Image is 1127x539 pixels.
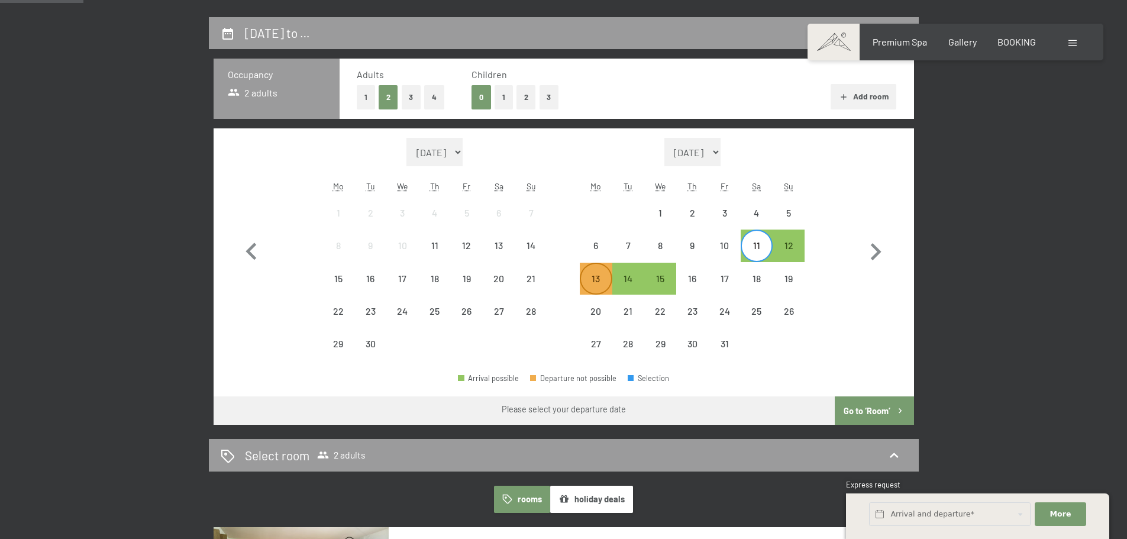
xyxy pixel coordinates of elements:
[742,306,771,336] div: 25
[644,197,676,229] div: Departure not possible
[322,197,354,229] div: Mon Sep 01 2025
[581,241,611,270] div: 6
[451,230,483,262] div: Fri Sep 12 2025
[515,263,547,295] div: Sun Sep 21 2025
[354,230,386,262] div: Departure not possible
[516,208,545,238] div: 7
[356,306,385,336] div: 23
[397,181,408,191] abbr: Wednesday
[356,241,385,270] div: 9
[234,138,269,360] button: Previous month
[676,295,708,327] div: Thu Oct 23 2025
[741,295,773,327] div: Sat Oct 25 2025
[419,230,451,262] div: Departure not possible
[644,263,676,295] div: Departure possible
[580,328,612,360] div: Mon Oct 27 2025
[708,263,740,295] div: Departure not possible
[709,274,739,304] div: 17
[687,181,697,191] abbr: Thursday
[550,486,633,513] button: holiday deals
[354,295,386,327] div: Tue Sep 23 2025
[483,263,515,295] div: Sat Sep 20 2025
[741,197,773,229] div: Sat Oct 04 2025
[677,208,707,238] div: 2
[644,295,676,327] div: Departure not possible
[451,230,483,262] div: Departure not possible
[612,230,644,262] div: Tue Oct 07 2025
[420,208,450,238] div: 4
[580,230,612,262] div: Departure not possible
[515,197,547,229] div: Departure not possible
[356,274,385,304] div: 16
[644,230,676,262] div: Wed Oct 08 2025
[774,274,803,304] div: 19
[644,295,676,327] div: Wed Oct 22 2025
[676,295,708,327] div: Departure not possible
[581,274,611,304] div: 13
[451,197,483,229] div: Departure not possible
[317,449,366,461] span: 2 adults
[463,181,470,191] abbr: Friday
[708,197,740,229] div: Departure not possible
[386,197,418,229] div: Departure not possible
[515,230,547,262] div: Departure not possible
[645,241,675,270] div: 8
[676,328,708,360] div: Thu Oct 30 2025
[515,197,547,229] div: Sun Sep 07 2025
[742,274,771,304] div: 18
[676,197,708,229] div: Thu Oct 02 2025
[752,181,761,191] abbr: Saturday
[831,84,896,110] button: Add room
[515,263,547,295] div: Departure not possible
[580,295,612,327] div: Departure not possible
[677,274,707,304] div: 16
[708,295,740,327] div: Departure not possible
[708,263,740,295] div: Fri Oct 17 2025
[835,396,913,425] button: Go to ‘Room’
[402,85,421,109] button: 3
[612,230,644,262] div: Departure not possible
[387,306,417,336] div: 24
[386,295,418,327] div: Wed Sep 24 2025
[419,295,451,327] div: Departure not possible
[676,263,708,295] div: Thu Oct 16 2025
[245,25,310,40] h2: [DATE] to …
[516,274,545,304] div: 21
[624,181,632,191] abbr: Tuesday
[322,328,354,360] div: Departure not possible
[386,230,418,262] div: Departure not possible
[530,375,616,382] div: Departure not possible
[858,138,893,360] button: Next month
[502,404,626,415] div: Please select your departure date
[228,86,278,99] span: 2 adults
[741,263,773,295] div: Sat Oct 18 2025
[452,274,482,304] div: 19
[484,241,514,270] div: 13
[677,339,707,369] div: 30
[612,263,644,295] div: Departure possible
[613,241,643,270] div: 7
[379,85,398,109] button: 2
[420,306,450,336] div: 25
[366,181,375,191] abbr: Tuesday
[357,85,375,109] button: 1
[386,197,418,229] div: Wed Sep 03 2025
[709,208,739,238] div: 3
[483,295,515,327] div: Departure not possible
[228,68,325,81] h3: Occupancy
[322,230,354,262] div: Departure not possible
[645,274,675,304] div: 15
[612,328,644,360] div: Tue Oct 28 2025
[324,274,353,304] div: 15
[741,197,773,229] div: Departure not possible
[387,241,417,270] div: 10
[451,263,483,295] div: Fri Sep 19 2025
[419,295,451,327] div: Thu Sep 25 2025
[420,241,450,270] div: 11
[1050,509,1071,519] span: More
[354,263,386,295] div: Tue Sep 16 2025
[580,263,612,295] div: Departure not possible. The selected period requires a minimum stay.
[708,230,740,262] div: Departure not possible
[676,197,708,229] div: Departure not possible
[948,36,977,47] a: Gallery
